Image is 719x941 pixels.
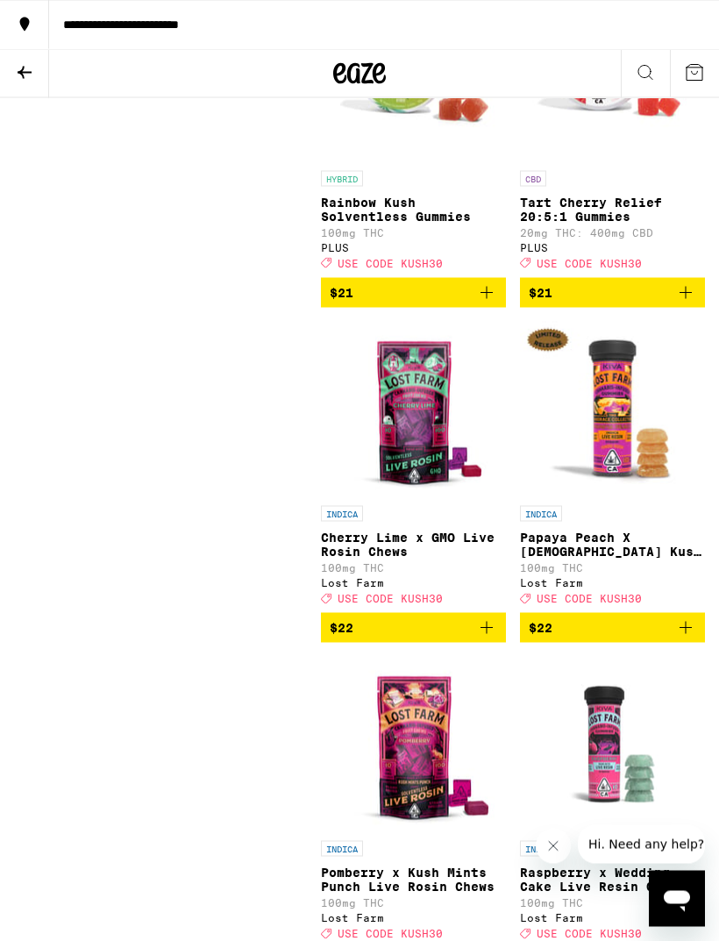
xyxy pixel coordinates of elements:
p: INDICA [520,506,562,522]
button: Add to bag [520,613,705,643]
span: $22 [330,621,353,635]
div: Lost Farm [520,912,705,923]
span: USE CODE KUSH30 [537,258,642,269]
button: Add to bag [321,613,506,643]
a: Open page for Cherry Lime x GMO Live Rosin Chews from Lost Farm [321,322,506,613]
p: Papaya Peach X [DEMOGRAPHIC_DATA] Kush Resin 100mg [520,531,705,559]
span: USE CODE KUSH30 [537,593,642,604]
span: USE CODE KUSH30 [338,593,443,604]
p: 100mg THC [321,227,506,239]
span: USE CODE KUSH30 [537,928,642,939]
div: PLUS [520,242,705,253]
p: Cherry Lime x GMO Live Rosin Chews [321,531,506,559]
iframe: Message from company [578,825,705,864]
div: Lost Farm [321,577,506,588]
button: Add to bag [520,278,705,308]
img: Lost Farm - Papaya Peach X Hindu Kush Resin 100mg [520,322,705,497]
p: Raspberry x Wedding Cake Live Resin Gummies [520,866,705,894]
p: 100mg THC [321,562,506,574]
span: USE CODE KUSH30 [338,928,443,939]
span: USE CODE KUSH30 [338,258,443,269]
a: Open page for Papaya Peach X Hindu Kush Resin 100mg from Lost Farm [520,322,705,613]
span: $22 [529,621,552,635]
img: Lost Farm - Raspberry x Wedding Cake Live Resin Gummies [525,657,701,832]
span: $21 [330,286,353,300]
img: Lost Farm - Pomberry x Kush Mints Punch Live Rosin Chews [326,657,502,832]
p: INDICA [520,841,562,857]
p: 100mg THC [520,562,705,574]
div: PLUS [321,242,506,253]
p: 100mg THC [321,897,506,909]
div: Lost Farm [520,577,705,588]
iframe: Button to launch messaging window [649,871,705,927]
button: Add to bag [321,278,506,308]
p: INDICA [321,506,363,522]
p: 100mg THC [520,897,705,909]
iframe: Close message [536,829,571,864]
p: Pomberry x Kush Mints Punch Live Rosin Chews [321,866,506,894]
p: Rainbow Kush Solventless Gummies [321,196,506,224]
p: Tart Cherry Relief 20:5:1 Gummies [520,196,705,224]
span: $21 [529,286,552,300]
p: CBD [520,171,546,187]
img: Lost Farm - Cherry Lime x GMO Live Rosin Chews [326,322,502,497]
div: Lost Farm [321,912,506,923]
p: 20mg THC: 400mg CBD [520,227,705,239]
p: INDICA [321,841,363,857]
p: HYBRID [321,171,363,187]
